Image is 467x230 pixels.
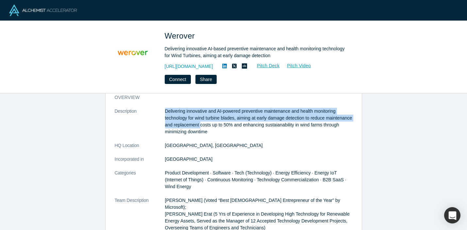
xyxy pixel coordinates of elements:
dt: Description [115,108,165,142]
img: Werover's Logo [110,30,156,76]
a: Pitch Deck [250,62,280,70]
a: [URL][DOMAIN_NAME] [165,63,213,70]
h3: overview [115,94,343,101]
dt: Categories [115,170,165,197]
button: Connect [165,75,191,84]
span: Werover [165,31,197,40]
dd: [GEOGRAPHIC_DATA], [GEOGRAPHIC_DATA] [165,142,353,149]
div: Delivering innovative AI-based preventive maintenance and health monitoring technology for Wind T... [165,45,348,59]
dd: [GEOGRAPHIC_DATA] [165,156,353,163]
button: Share [195,75,217,84]
p: Delivering innovative and AI-powered preventive maintenance and health monitoring technology for ... [165,108,353,135]
a: Pitch Video [280,62,311,70]
dt: Incorporated in [115,156,165,170]
dt: HQ Location [115,142,165,156]
span: Product Development · Software · Tech (Technology) · Energy Efficiency · Energy IoT (Internet of ... [165,170,346,189]
img: Alchemist Logo [9,5,77,16]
